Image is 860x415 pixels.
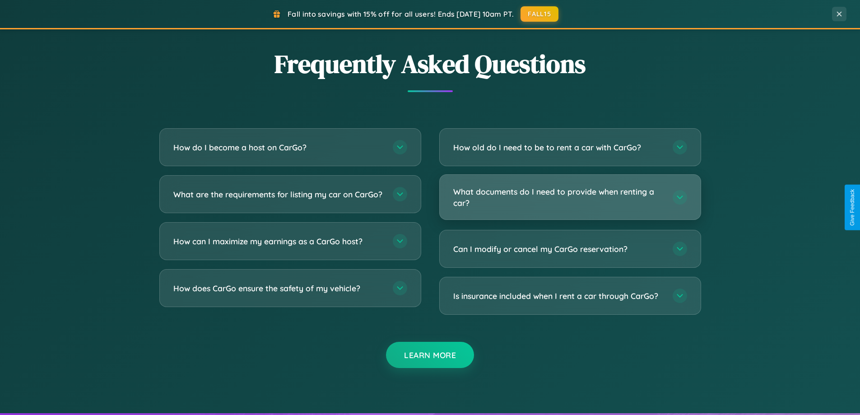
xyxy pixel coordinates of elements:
span: Fall into savings with 15% off for all users! Ends [DATE] 10am PT. [288,9,514,19]
h3: How old do I need to be to rent a car with CarGo? [453,142,664,153]
h3: Is insurance included when I rent a car through CarGo? [453,290,664,302]
div: Give Feedback [849,189,855,226]
h3: How does CarGo ensure the safety of my vehicle? [173,283,384,294]
h2: Frequently Asked Questions [159,47,701,81]
h3: What documents do I need to provide when renting a car? [453,186,664,208]
h3: How do I become a host on CarGo? [173,142,384,153]
h3: What are the requirements for listing my car on CarGo? [173,189,384,200]
button: FALL15 [521,6,558,22]
button: Learn More [386,342,474,368]
h3: How can I maximize my earnings as a CarGo host? [173,236,384,247]
h3: Can I modify or cancel my CarGo reservation? [453,243,664,255]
